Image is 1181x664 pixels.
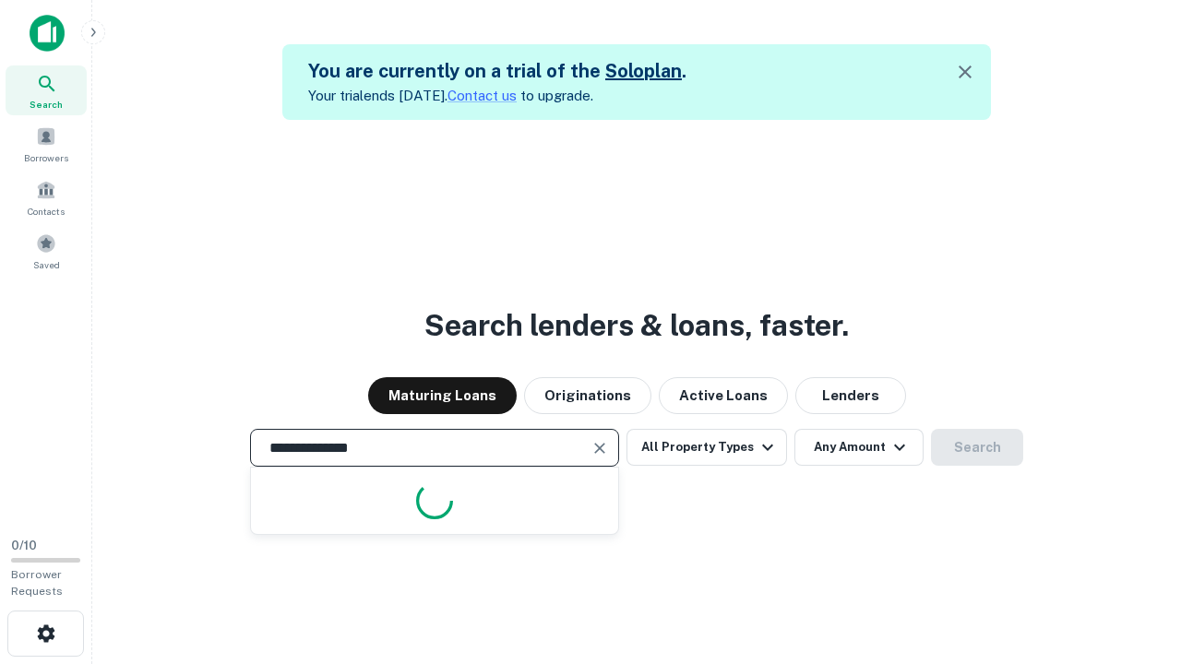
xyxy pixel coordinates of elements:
iframe: Chat Widget [1089,516,1181,605]
button: Active Loans [659,377,788,414]
a: Saved [6,226,87,276]
a: Search [6,65,87,115]
a: Contacts [6,172,87,222]
button: Originations [524,377,651,414]
a: Soloplan [605,60,682,82]
button: Any Amount [794,429,924,466]
a: Contact us [447,88,517,103]
button: Lenders [795,377,906,414]
span: Search [30,97,63,112]
span: Borrower Requests [11,568,63,598]
p: Your trial ends [DATE]. to upgrade. [308,85,686,107]
button: Maturing Loans [368,377,517,414]
span: 0 / 10 [11,539,37,552]
h5: You are currently on a trial of the . [308,57,686,85]
button: Clear [587,435,613,461]
span: Contacts [28,204,65,219]
span: Borrowers [24,150,68,165]
span: Saved [33,257,60,272]
a: Borrowers [6,119,87,169]
img: capitalize-icon.png [30,15,65,52]
h3: Search lenders & loans, faster. [424,303,849,348]
button: All Property Types [626,429,787,466]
